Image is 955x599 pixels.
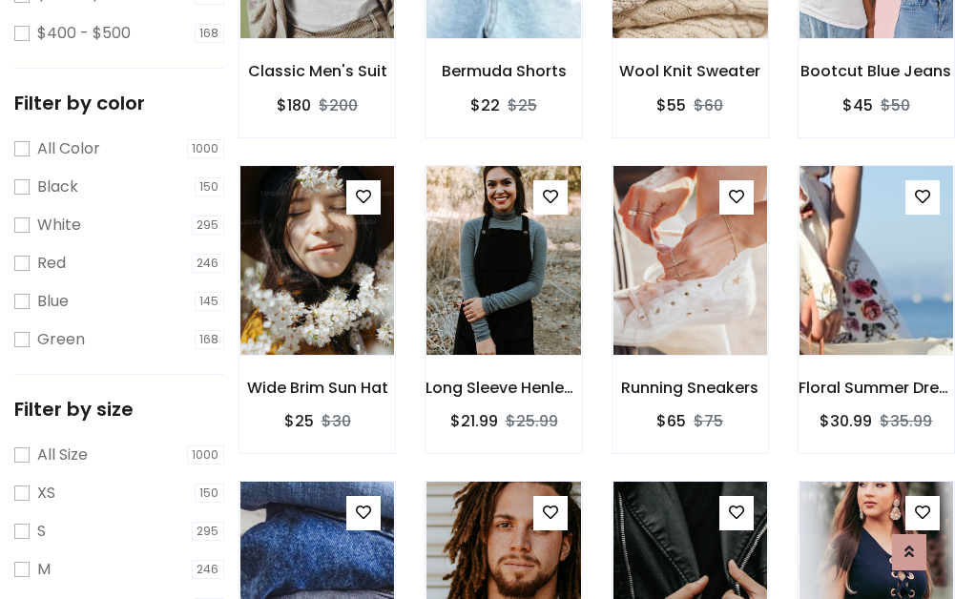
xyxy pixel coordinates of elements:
[612,379,768,397] h6: Running Sneakers
[426,62,581,80] h6: Bermuda Shorts
[799,62,954,80] h6: Bootcut Blue Jeans
[239,379,395,397] h6: Wide Brim Sun Hat
[426,379,581,397] h6: Long Sleeve Henley T-Shirt
[37,176,78,198] label: Black
[195,24,225,43] span: 168
[187,139,225,158] span: 1000
[195,484,225,503] span: 150
[187,445,225,465] span: 1000
[14,398,224,421] h5: Filter by size
[284,412,314,430] h6: $25
[37,558,51,581] label: M
[694,410,723,432] del: $75
[192,522,225,541] span: 295
[322,410,351,432] del: $30
[656,96,686,114] h6: $55
[799,379,954,397] h6: Floral Summer Dress
[506,410,558,432] del: $25.99
[37,520,46,543] label: S
[842,96,873,114] h6: $45
[14,92,224,114] h5: Filter by color
[195,330,225,349] span: 168
[37,444,88,466] label: All Size
[319,94,358,116] del: $200
[277,96,311,114] h6: $180
[37,22,131,45] label: $400 - $500
[37,290,69,313] label: Blue
[508,94,537,116] del: $25
[37,482,55,505] label: XS
[192,560,225,579] span: 246
[195,177,225,196] span: 150
[37,252,66,275] label: Red
[37,137,100,160] label: All Color
[820,412,872,430] h6: $30.99
[612,62,768,80] h6: Wool Knit Sweater
[656,412,686,430] h6: $65
[37,214,81,237] label: White
[192,254,225,273] span: 246
[192,216,225,235] span: 295
[195,292,225,311] span: 145
[450,412,498,430] h6: $21.99
[694,94,723,116] del: $60
[37,328,85,351] label: Green
[881,94,910,116] del: $50
[880,410,932,432] del: $35.99
[239,62,395,80] h6: Classic Men's Suit
[470,96,500,114] h6: $22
